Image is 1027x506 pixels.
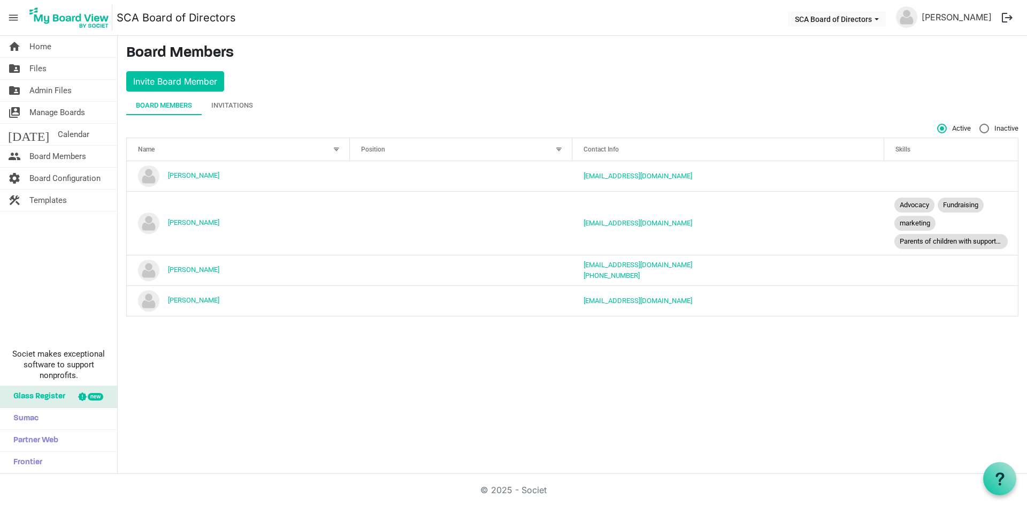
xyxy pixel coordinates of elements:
a: © 2025 - Societ [480,485,547,495]
span: Contact Info [584,146,619,153]
span: Board Members [29,146,86,167]
a: [PERSON_NAME] [917,6,996,28]
span: Inactive [979,124,1018,133]
div: Invitations [211,100,253,111]
a: [EMAIL_ADDRESS][DOMAIN_NAME] [584,172,692,180]
img: no-profile-picture.svg [138,260,159,281]
td: AdvocacyFundraisingmarketingParents of children with support needs is template cell column header... [884,191,1018,255]
button: SCA Board of Directors dropdownbutton [788,11,886,26]
img: no-profile-picture.svg [138,213,159,234]
span: folder_shared [8,58,21,79]
td: tgibson@shuswapchildrens.ca is template cell column header Contact Info [572,285,884,316]
div: Board Members [136,100,192,111]
td: column header Position [350,191,573,255]
span: Skills [895,146,910,153]
span: Partner Web [8,430,58,451]
a: [EMAIL_ADDRESS][DOMAIN_NAME] [584,297,692,305]
span: Position [361,146,385,153]
span: switch_account [8,102,21,123]
span: Board Configuration [29,168,101,189]
div: new [88,393,103,401]
a: [PERSON_NAME] [168,266,219,274]
span: menu [3,7,24,28]
img: no-profile-picture.svg [896,6,917,28]
button: Invite Board Member [126,71,224,92]
span: Frontier [8,452,42,473]
img: no-profile-picture.svg [138,290,159,312]
span: [DATE] [8,124,49,145]
a: My Board View Logo [26,4,117,31]
a: SCA Board of Directors [117,7,236,28]
a: [PERSON_NAME] [168,218,219,226]
td: lauraigibson18@gmail.com is template cell column header Contact Info [572,161,884,191]
img: no-profile-picture.svg [138,165,159,187]
td: is template cell column header Skills [884,161,1018,191]
span: Societ makes exceptional software to support nonprofits. [5,349,112,381]
span: home [8,36,21,57]
span: Active [937,124,971,133]
span: Files [29,58,47,79]
span: settings [8,168,21,189]
span: folder_shared [8,80,21,101]
a: [PHONE_NUMBER] [584,271,640,280]
td: nwilson@shuswapchildrens.ca778-824-0445 is template cell column header Contact Info [572,255,884,285]
a: [PERSON_NAME] [168,296,219,304]
a: [PERSON_NAME] [168,171,219,179]
span: Sumac [8,408,39,429]
td: Nikki Wilson is template cell column header Name [127,255,350,285]
button: logout [996,6,1018,29]
span: Templates [29,190,67,211]
img: My Board View Logo [26,4,112,31]
td: column header Position [350,285,573,316]
td: is template cell column header Skills [884,285,1018,316]
td: is template cell column header Skills [884,255,1018,285]
td: Laura Gibson is template cell column header Name [127,161,350,191]
span: Admin Files [29,80,72,101]
a: [EMAIL_ADDRESS][DOMAIN_NAME] [584,219,692,227]
span: Glass Register [8,386,65,407]
td: Monica Kriese is template cell column header Name [127,191,350,255]
td: monicakriese@gmail.com is template cell column header Contact Info [572,191,884,255]
div: tab-header [126,96,1018,115]
span: construction [8,190,21,211]
td: Tim Gibson is template cell column header Name [127,285,350,316]
a: [EMAIL_ADDRESS][DOMAIN_NAME] [584,261,692,269]
td: column header Position [350,255,573,285]
span: Name [138,146,155,153]
span: Home [29,36,51,57]
span: people [8,146,21,167]
td: column header Position [350,161,573,191]
h3: Board Members [126,44,1018,63]
span: Manage Boards [29,102,85,123]
span: Calendar [58,124,89,145]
